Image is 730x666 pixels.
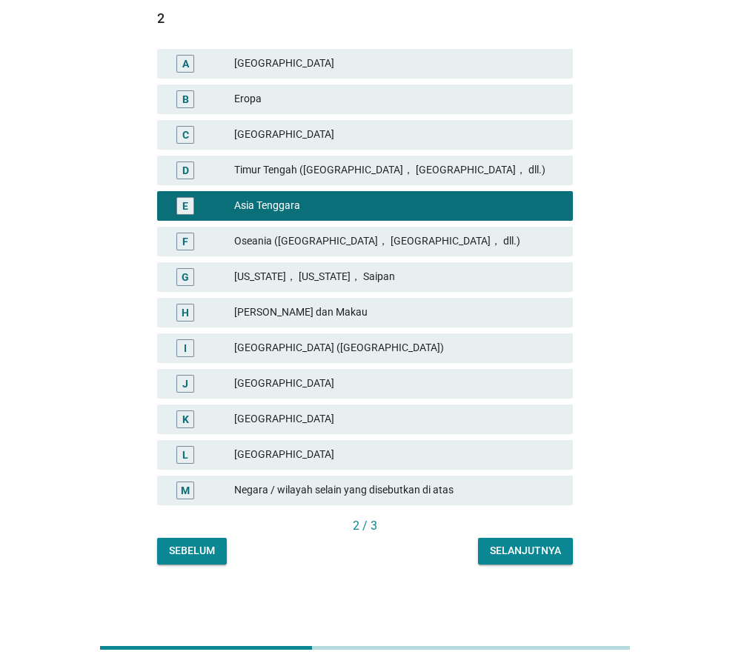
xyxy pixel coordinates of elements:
div: I [184,340,187,356]
div: [GEOGRAPHIC_DATA] ([GEOGRAPHIC_DATA]) [234,339,561,357]
div: 2 / 3 [157,517,573,535]
div: E [182,198,188,213]
div: 2 [157,8,573,28]
div: [US_STATE]， [US_STATE]， Saipan [234,268,561,286]
div: G [182,269,189,284]
div: Timur Tengah ([GEOGRAPHIC_DATA]， [GEOGRAPHIC_DATA]， dll.) [234,161,561,179]
div: [PERSON_NAME] dan Makau [234,304,561,322]
div: Negara / wilayah selain yang disebutkan di atas [234,482,561,499]
div: F [182,233,188,249]
div: M [181,482,190,498]
div: Sebelum [169,543,215,559]
div: H [182,304,189,320]
div: K [182,411,189,427]
div: Eropa [234,90,561,108]
div: Selanjutnya [490,543,561,559]
div: D [182,162,189,178]
div: [GEOGRAPHIC_DATA] [234,446,561,464]
button: Selanjutnya [478,538,573,565]
div: L [182,447,188,462]
div: [GEOGRAPHIC_DATA] [234,410,561,428]
div: Asia Tenggara [234,197,561,215]
div: C [182,127,189,142]
div: [GEOGRAPHIC_DATA] [234,126,561,144]
button: Sebelum [157,538,227,565]
div: [GEOGRAPHIC_DATA] [234,55,561,73]
div: A [182,56,189,71]
div: Oseania ([GEOGRAPHIC_DATA]， [GEOGRAPHIC_DATA]， dll.) [234,233,561,250]
div: J [182,376,188,391]
div: B [182,91,189,107]
div: [GEOGRAPHIC_DATA] [234,375,561,393]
